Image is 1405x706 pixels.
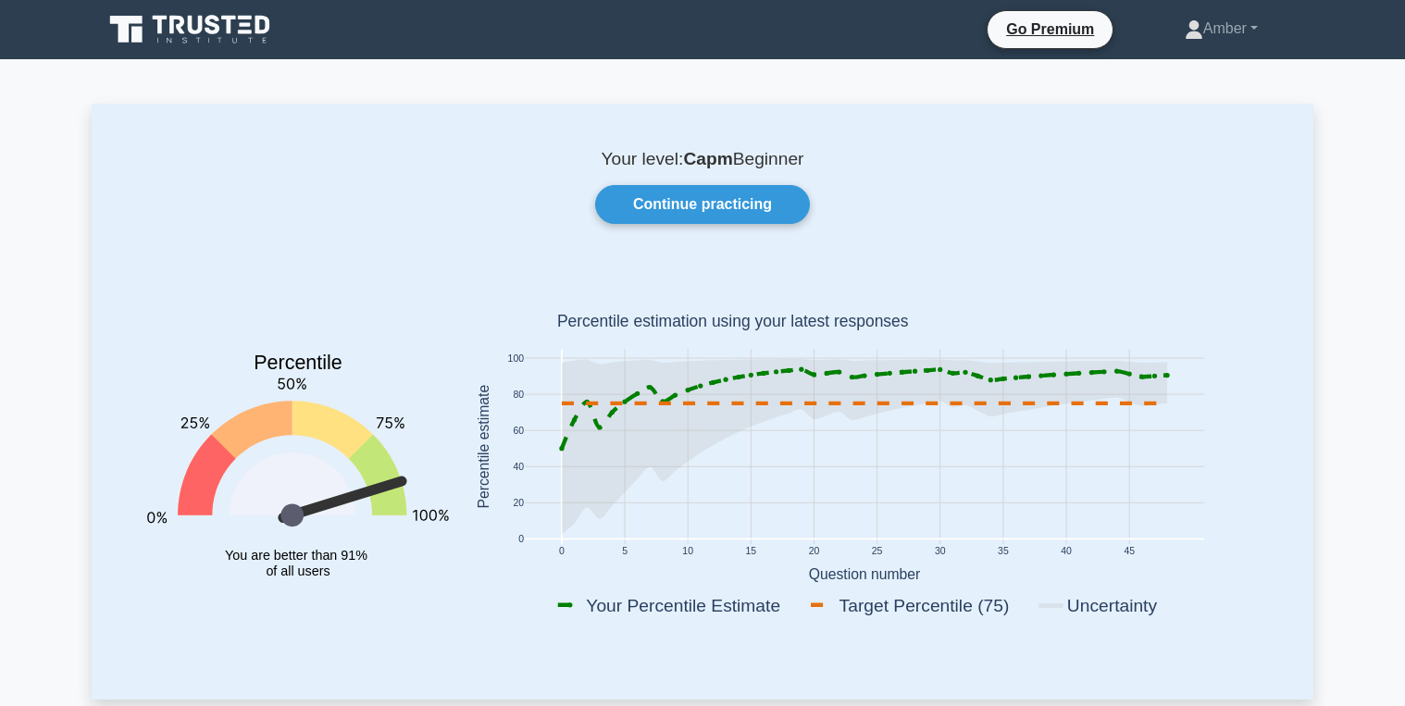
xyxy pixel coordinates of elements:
text: 80 [513,390,524,400]
text: 10 [682,547,693,557]
a: Go Premium [995,18,1105,41]
text: Percentile [254,353,342,375]
tspan: You are better than 91% [225,548,367,563]
tspan: of all users [266,564,329,578]
text: Question number [809,566,921,582]
p: Your level: Beginner [136,148,1269,170]
a: Continue practicing [595,185,810,224]
text: 60 [513,426,524,436]
text: 30 [935,547,946,557]
text: 40 [513,462,524,472]
text: Percentile estimate [476,385,491,509]
text: 40 [1061,547,1072,557]
text: 100 [508,353,525,364]
a: Amber [1140,10,1302,47]
text: 5 [622,547,628,557]
b: Capm [683,149,732,168]
text: 0 [518,535,524,545]
text: Percentile estimation using your latest responses [557,313,909,331]
text: 25 [872,547,883,557]
text: 45 [1124,547,1135,557]
text: 35 [998,547,1009,557]
text: 0 [559,547,565,557]
text: 15 [746,547,757,557]
text: 20 [809,547,820,557]
text: 20 [513,498,524,508]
